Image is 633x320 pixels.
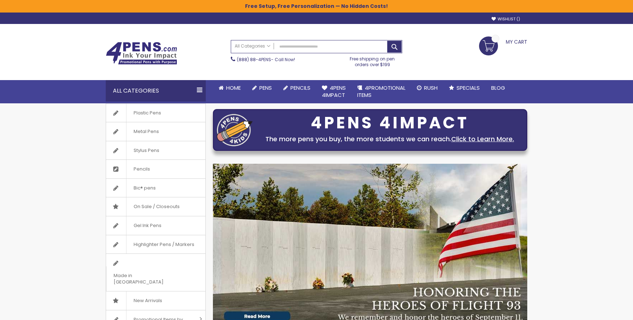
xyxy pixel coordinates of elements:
div: All Categories [106,80,206,102]
a: 4Pens4impact [316,80,352,103]
span: Blog [491,84,505,92]
a: Rush [411,80,443,96]
img: four_pen_logo.png [217,114,253,146]
a: Pens [246,80,278,96]
img: 4Pens Custom Pens and Promotional Products [106,42,177,65]
span: Metal Pens [126,122,166,141]
span: - Call Now! [237,56,295,63]
a: New Arrivals [106,291,205,310]
span: All Categories [235,43,270,49]
a: Bic® pens [106,179,205,197]
a: Stylus Pens [106,141,205,160]
a: 4PROMOTIONALITEMS [352,80,411,103]
div: The more pens you buy, the more students we can reach. [256,134,523,144]
a: Pencils [106,160,205,178]
a: Click to Learn More. [451,134,514,143]
a: Made in [GEOGRAPHIC_DATA] [106,254,205,291]
span: Bic® pens [126,179,163,197]
span: Specials [457,84,480,92]
a: Metal Pens [106,122,205,141]
div: 4PENS 4IMPACT [256,115,523,131]
div: Free shipping on pen orders over $199 [343,53,403,68]
a: Highlighter Pens / Markers [106,235,205,254]
span: On Sale / Closeouts [126,197,187,216]
a: Wishlist [492,16,520,22]
a: (888) 88-4PENS [237,56,271,63]
a: Pencils [278,80,316,96]
span: New Arrivals [126,291,169,310]
a: On Sale / Closeouts [106,197,205,216]
span: Gel Ink Pens [126,216,169,235]
span: Stylus Pens [126,141,166,160]
a: Specials [443,80,485,96]
span: Highlighter Pens / Markers [126,235,201,254]
span: Home [226,84,241,92]
span: Pens [259,84,272,92]
span: Pencils [290,84,310,92]
span: Made in [GEOGRAPHIC_DATA] [106,266,188,291]
a: Plastic Pens [106,104,205,122]
span: 4PROMOTIONAL ITEMS [357,84,405,99]
a: Gel Ink Pens [106,216,205,235]
a: Blog [485,80,511,96]
span: Pencils [126,160,157,178]
a: All Categories [231,40,274,52]
span: Rush [424,84,438,92]
a: Home [213,80,246,96]
span: Plastic Pens [126,104,168,122]
span: 4Pens 4impact [322,84,346,99]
